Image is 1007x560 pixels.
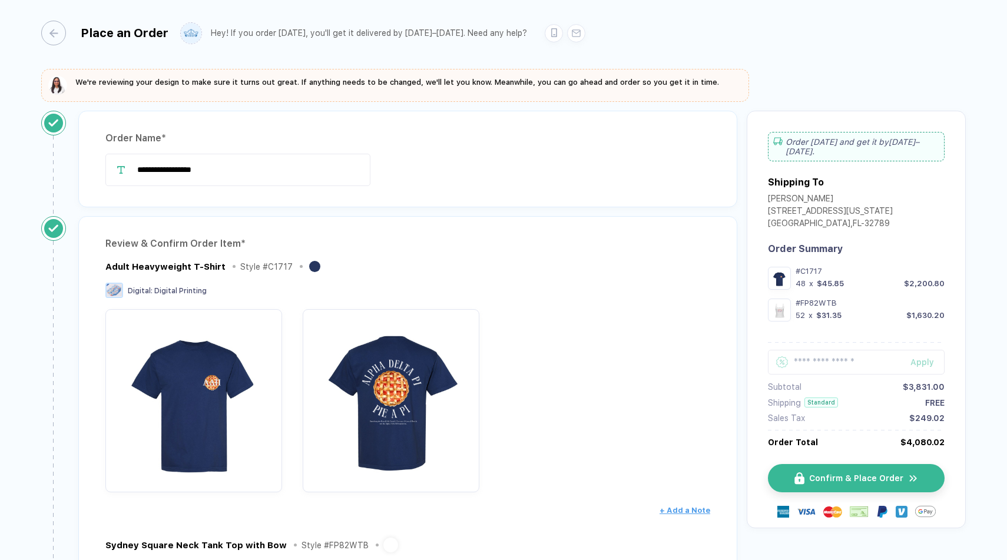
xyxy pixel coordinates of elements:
[903,382,945,392] div: $3,831.00
[768,413,805,423] div: Sales Tax
[128,287,153,295] span: Digital :
[896,506,907,518] img: Venmo
[48,76,719,95] button: We're reviewing your design to make sure it turns out great. If anything needs to be changed, we'...
[768,206,893,218] div: [STREET_ADDRESS][US_STATE]
[105,129,710,148] div: Order Name
[660,506,710,515] span: + Add a Note
[768,382,801,392] div: Subtotal
[906,311,945,320] div: $1,630.20
[796,279,806,288] div: 48
[771,270,788,287] img: 4e63c7b6-b41e-41c6-8887-ce790d49f7cc_nt_front_1759362833765.jpg
[768,398,801,407] div: Shipping
[768,218,893,231] div: [GEOGRAPHIC_DATA] , FL - 32789
[48,76,67,95] img: sophie
[896,350,945,375] button: Apply
[823,502,842,521] img: master-card
[807,311,814,320] div: x
[777,506,789,518] img: express
[75,78,719,87] span: We're reviewing your design to make sure it turns out great. If anything needs to be changed, we'...
[876,506,888,518] img: Paypal
[908,473,919,484] img: icon
[850,506,869,518] img: cheque
[910,357,945,367] div: Apply
[309,315,473,480] img: 4e63c7b6-b41e-41c6-8887-ce790d49f7cc_nt_back_1759362833786.jpg
[796,311,805,320] div: 52
[804,397,838,407] div: Standard
[154,287,207,295] span: Digital Printing
[796,299,945,307] div: #FP82WTB
[105,540,287,551] div: Sydney Square Neck Tank Top with Bow
[809,473,903,483] span: Confirm & Place Order
[105,261,226,272] div: Adult Heavyweight T-Shirt
[768,194,893,206] div: [PERSON_NAME]
[768,464,945,492] button: iconConfirm & Place Ordericon
[211,28,527,38] div: Hey! If you order [DATE], you'll get it delivered by [DATE]–[DATE]. Need any help?
[660,501,710,520] button: + Add a Note
[900,438,945,447] div: $4,080.02
[302,541,369,550] div: Style # FP82WTB
[796,267,945,276] div: #C1717
[105,283,123,298] img: Digital
[794,472,804,485] img: icon
[181,23,201,44] img: user profile
[768,177,824,188] div: Shipping To
[771,301,788,319] img: 25255631-cb30-4cde-a019-016605c2a3d9_nt_front_1759362572435.jpg
[808,279,814,288] div: x
[768,132,945,161] div: Order [DATE] and get it by [DATE]–[DATE] .
[915,501,936,522] img: GPay
[797,502,816,521] img: visa
[768,438,818,447] div: Order Total
[904,279,945,288] div: $2,200.80
[111,315,276,480] img: 4e63c7b6-b41e-41c6-8887-ce790d49f7cc_nt_front_1759362833765.jpg
[909,413,945,423] div: $249.02
[925,398,945,407] div: FREE
[817,279,844,288] div: $45.85
[768,243,945,254] div: Order Summary
[105,234,710,253] div: Review & Confirm Order Item
[816,311,842,320] div: $31.35
[240,262,293,271] div: Style # C1717
[81,26,168,40] div: Place an Order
